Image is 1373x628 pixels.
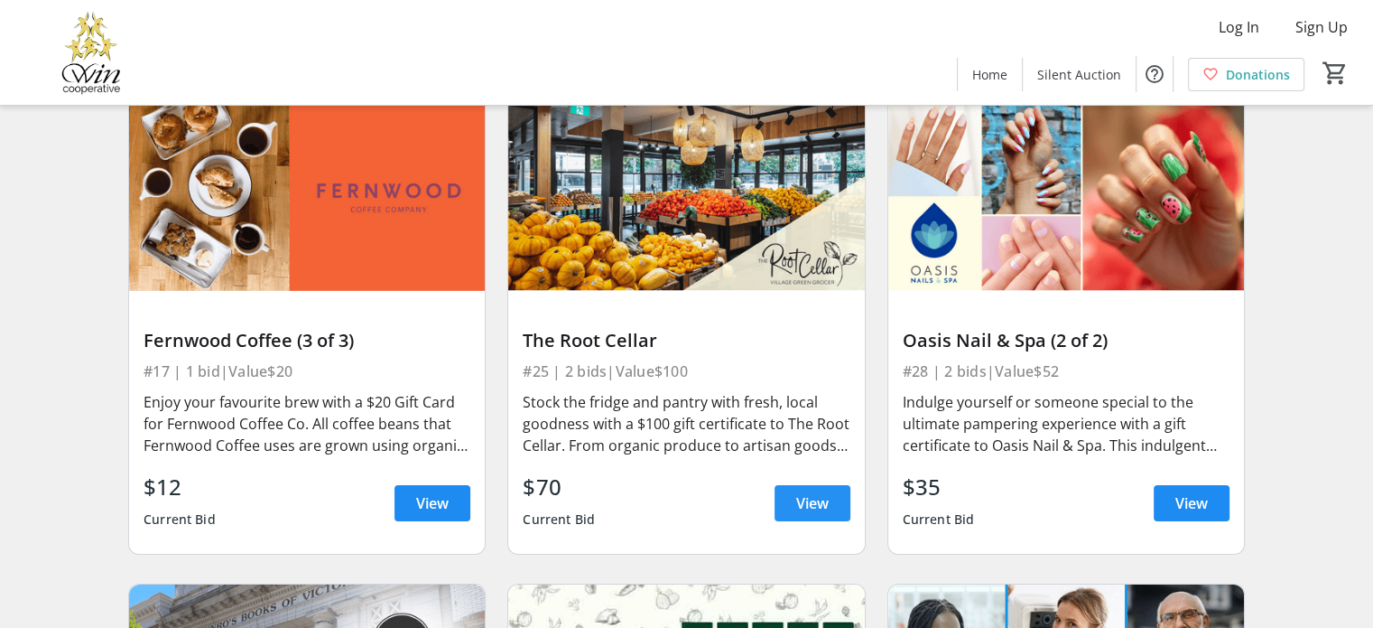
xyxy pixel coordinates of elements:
div: Indulge yourself or someone special to the ultimate pampering experience with a gift certificate ... [903,391,1229,456]
div: Current Bid [144,503,216,536]
img: Oasis Nail & Spa (2 of 2) [888,91,1244,292]
div: Oasis Nail & Spa (2 of 2) [903,330,1229,351]
a: Home [958,58,1022,91]
img: The Root Cellar [508,91,864,292]
div: $12 [144,471,216,503]
div: Stock the fridge and pantry with fresh, local goodness with a $100 gift certificate to The Root C... [523,391,849,456]
div: #25 | 2 bids | Value $100 [523,359,849,384]
span: Sign Up [1295,16,1348,38]
a: View [1154,485,1229,521]
div: #17 | 1 bid | Value $20 [144,359,470,384]
span: View [416,492,449,514]
span: View [796,492,829,514]
span: View [1175,492,1208,514]
div: Current Bid [523,503,595,536]
div: #28 | 2 bids | Value $52 [903,359,1229,384]
span: Log In [1219,16,1259,38]
button: Log In [1204,13,1274,42]
div: Enjoy your favourite brew with a $20 Gift Card for Fernwood Coffee Co. All coffee beans that Fern... [144,391,470,456]
button: Help [1136,56,1173,92]
a: Donations [1188,58,1304,91]
img: Victoria Women In Need Community Cooperative's Logo [11,7,172,98]
img: Fernwood Coffee (3 of 3) [129,91,485,292]
span: Donations [1226,65,1290,84]
div: The Root Cellar [523,330,849,351]
div: $35 [903,471,975,503]
div: Fernwood Coffee (3 of 3) [144,330,470,351]
button: Cart [1319,57,1351,89]
a: View [775,485,850,521]
button: Sign Up [1281,13,1362,42]
div: $70 [523,471,595,503]
span: Home [972,65,1007,84]
a: Silent Auction [1023,58,1136,91]
span: Silent Auction [1037,65,1121,84]
a: View [394,485,470,521]
div: Current Bid [903,503,975,536]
